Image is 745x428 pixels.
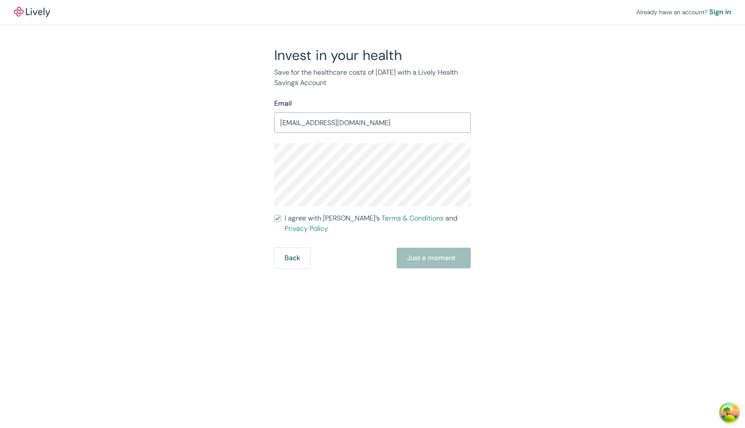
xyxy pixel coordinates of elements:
p: Save for the healthcare costs of [DATE] with a Lively Health Savings Account [274,67,471,88]
button: Open Tanstack query devtools [721,404,738,421]
a: LivelyLively [14,7,50,17]
h2: Invest in your health [274,47,471,64]
button: Back [274,248,310,268]
a: Sign in [709,7,731,17]
div: Already have an account? [636,7,731,17]
a: Terms & Conditions [382,214,444,223]
label: Email [274,98,292,109]
a: Privacy Policy [285,224,328,233]
img: Lively [14,7,50,17]
span: I agree with [PERSON_NAME]’s and [285,213,471,234]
